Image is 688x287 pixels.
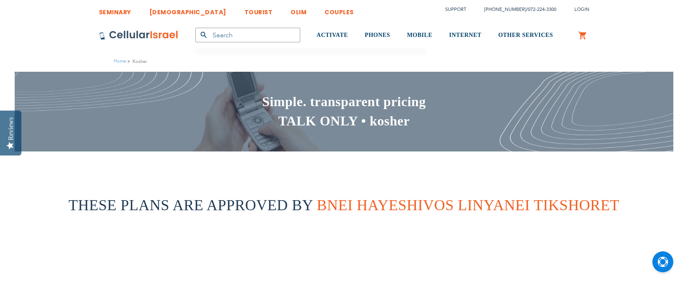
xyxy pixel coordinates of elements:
[484,6,526,13] a: [PHONE_NUMBER]
[528,6,556,13] a: 072-224-3300
[407,32,433,38] span: MOBILE
[69,197,313,214] span: THESE PLANS ARE APPROVED BY
[7,117,15,140] div: Reviews
[99,30,179,40] img: Cellular Israel Logo
[365,20,390,51] a: PHONES
[498,32,553,38] span: OTHER SERVICES
[445,6,466,13] a: Support
[195,28,300,42] input: Search
[291,2,306,18] a: OLIM
[365,32,390,38] span: PHONES
[476,3,556,16] li: /
[114,58,126,64] a: Home
[99,112,589,131] h2: TALK ONLY • kosher
[449,20,481,51] a: INTERNET
[317,20,348,51] a: ACTIVATE
[407,20,433,51] a: MOBILE
[149,2,226,18] a: [DEMOGRAPHIC_DATA]
[574,6,589,13] span: Login
[99,2,131,18] a: SEMINARY
[325,2,354,18] a: COUPLES
[449,32,481,38] span: INTERNET
[132,57,147,65] strong: Kosher
[317,197,619,214] span: BNEI HAYESHIVOS LINYANEI TIKSHORET
[498,20,553,51] a: OTHER SERVICES
[99,92,589,112] h2: Simple. transparent pricing
[317,32,348,38] span: ACTIVATE
[244,2,273,18] a: TOURIST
